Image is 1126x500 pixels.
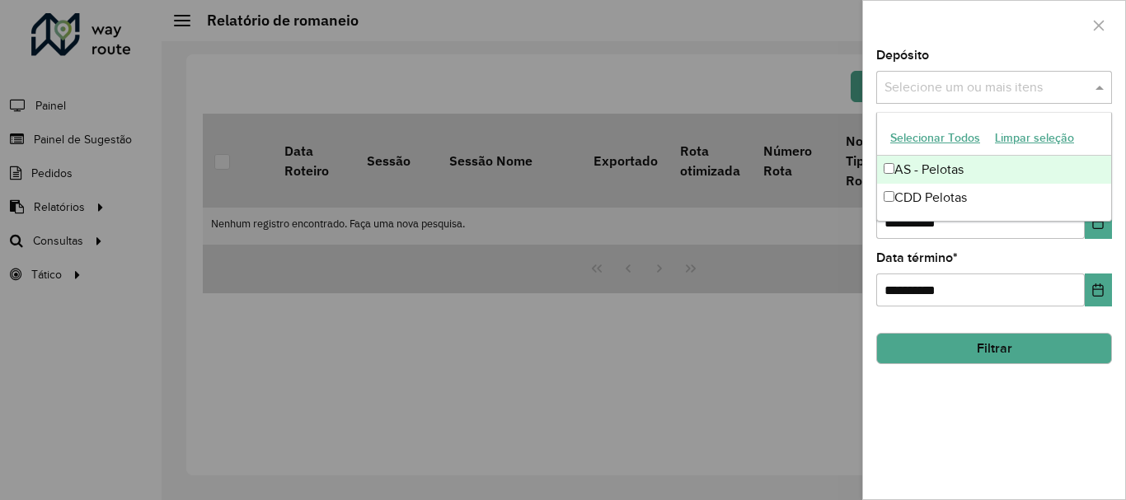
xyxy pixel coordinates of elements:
button: Selecionar Todos [883,125,988,151]
button: Filtrar [876,333,1112,364]
ng-dropdown-panel: Options list [876,112,1112,222]
label: Data término [876,248,958,268]
button: Choose Date [1085,273,1112,306]
label: Depósito [876,45,929,65]
div: AS - Pelotas [877,156,1111,184]
button: Choose Date [1085,206,1112,239]
button: Limpar seleção [988,125,1081,151]
div: CDD Pelotas [877,184,1111,212]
